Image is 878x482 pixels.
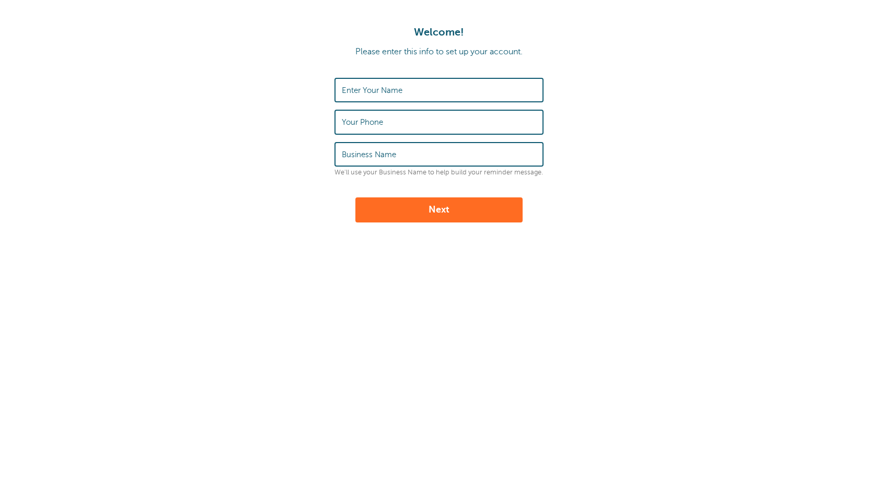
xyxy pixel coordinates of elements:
[342,86,402,95] label: Enter Your Name
[10,26,868,39] h1: Welcome!
[334,169,544,177] p: We'll use your Business Name to help build your reminder message.
[342,117,383,127] label: Your Phone
[342,150,396,159] label: Business Name
[355,197,523,222] button: Next
[10,47,868,57] p: Please enter this info to set up your account.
